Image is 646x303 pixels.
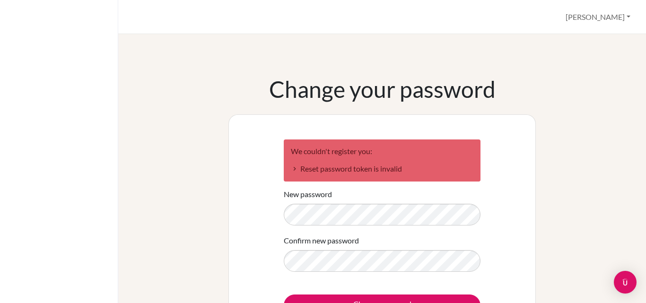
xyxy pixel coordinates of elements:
div: Open Intercom Messenger [614,271,637,294]
button: [PERSON_NAME] [561,8,635,26]
li: Reset password token is invalid [291,163,473,174]
h1: Change your password [269,76,496,103]
label: Confirm new password [284,235,359,246]
h2: We couldn't register you: [291,147,473,156]
label: New password [284,189,332,200]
